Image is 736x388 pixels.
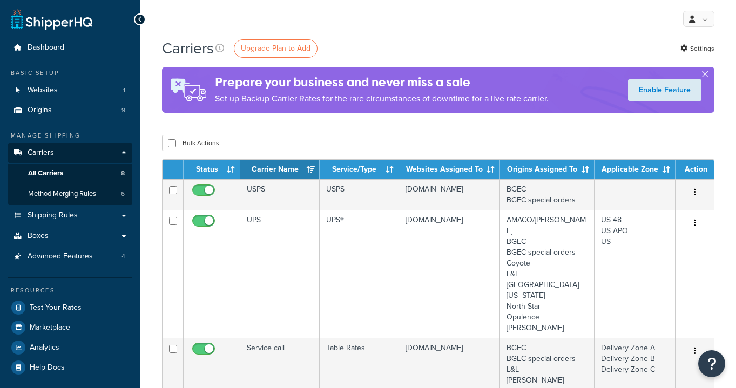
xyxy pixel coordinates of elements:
span: Advanced Features [28,252,93,261]
td: USPS [240,179,320,210]
a: Enable Feature [628,79,701,101]
span: Carriers [28,148,54,158]
a: Dashboard [8,38,132,58]
td: UPS® [320,210,399,338]
span: 4 [121,252,125,261]
span: 8 [121,169,125,178]
td: BGEC BGEC special orders [500,179,595,210]
span: Shipping Rules [28,211,78,220]
a: Shipping Rules [8,206,132,226]
td: USPS [320,179,399,210]
a: Upgrade Plan to Add [234,39,318,58]
div: Basic Setup [8,69,132,78]
li: Origins [8,100,132,120]
span: Marketplace [30,323,70,332]
h1: Carriers [162,38,214,59]
span: Analytics [30,343,59,352]
li: Advanced Features [8,247,132,267]
li: All Carriers [8,164,132,183]
td: AMACO/[PERSON_NAME] BGEC BGEC special orders Coyote L&L [GEOGRAPHIC_DATA]-[US_STATE] North Star O... [500,210,595,338]
a: Boxes [8,226,132,246]
th: Carrier Name: activate to sort column ascending [240,160,320,179]
th: Service/Type: activate to sort column ascending [320,160,399,179]
a: ShipperHQ Home [11,8,92,30]
span: Boxes [28,232,49,241]
span: Websites [28,86,58,95]
p: Set up Backup Carrier Rates for the rare circumstances of downtime for a live rate carrier. [215,91,549,106]
span: 9 [121,106,125,115]
span: Origins [28,106,52,115]
span: 6 [121,189,125,199]
li: Method Merging Rules [8,184,132,204]
td: [DOMAIN_NAME] [399,210,500,338]
a: Help Docs [8,358,132,377]
th: Websites Assigned To: activate to sort column ascending [399,160,500,179]
a: Carriers [8,143,132,163]
li: Websites [8,80,132,100]
th: Origins Assigned To: activate to sort column ascending [500,160,595,179]
a: Settings [680,41,714,56]
td: US 48 US APO US [595,210,676,338]
h4: Prepare your business and never miss a sale [215,73,549,91]
button: Bulk Actions [162,135,225,151]
span: Dashboard [28,43,64,52]
span: All Carriers [28,169,63,178]
a: Marketplace [8,318,132,337]
a: Advanced Features 4 [8,247,132,267]
th: Applicable Zone: activate to sort column ascending [595,160,676,179]
a: Test Your Rates [8,298,132,317]
th: Status: activate to sort column ascending [184,160,240,179]
span: Help Docs [30,363,65,372]
td: UPS [240,210,320,338]
a: Origins 9 [8,100,132,120]
li: Carriers [8,143,132,205]
span: 1 [123,86,125,95]
span: Upgrade Plan to Add [241,43,310,54]
div: Manage Shipping [8,131,132,140]
a: All Carriers 8 [8,164,132,183]
img: ad-rules-rateshop-fe6ec290ccb7230408bd80ed9643f0289d75e0ffd9eb532fc0e269fcd187b520.png [162,67,215,113]
div: Resources [8,286,132,295]
a: Analytics [8,338,132,357]
button: Open Resource Center [698,350,725,377]
td: [DOMAIN_NAME] [399,179,500,210]
span: Test Your Rates [30,303,82,312]
a: Method Merging Rules 6 [8,184,132,204]
th: Action [676,160,714,179]
span: Method Merging Rules [28,189,96,199]
a: Websites 1 [8,80,132,100]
